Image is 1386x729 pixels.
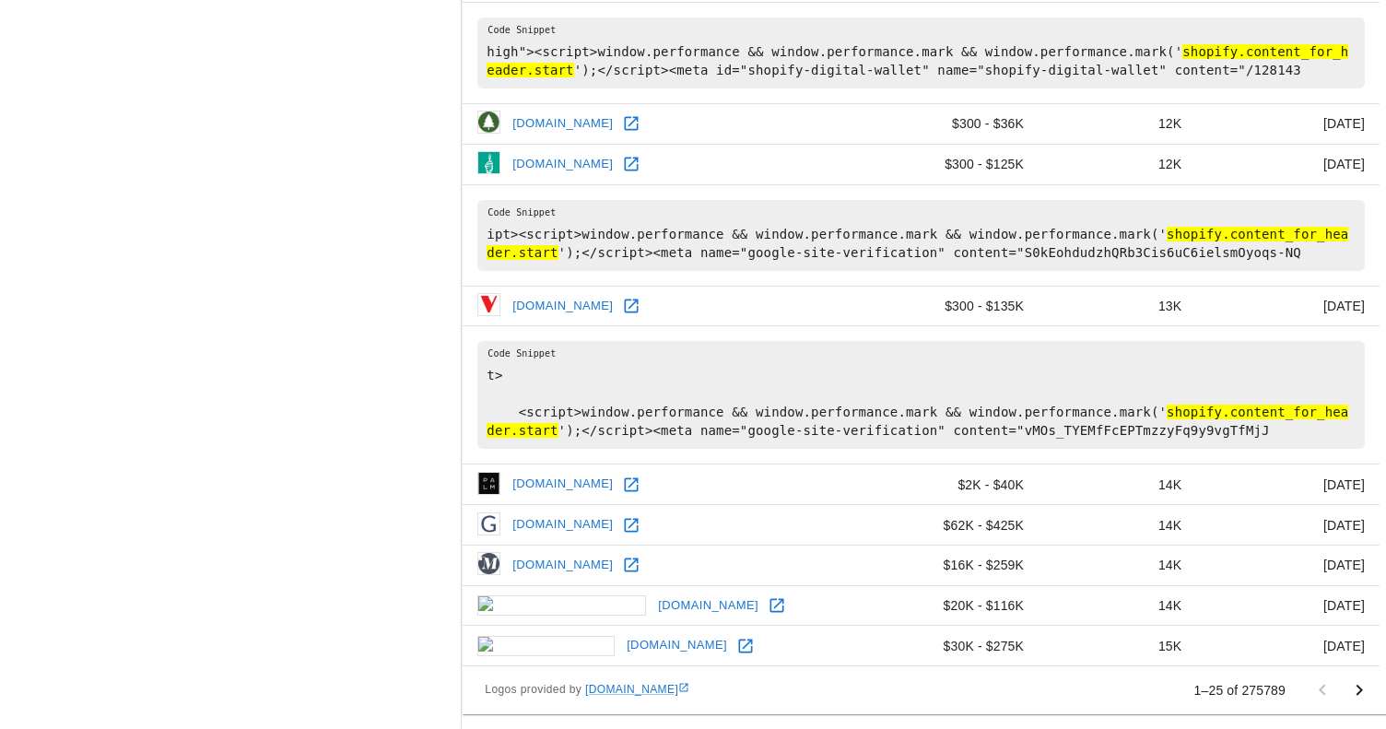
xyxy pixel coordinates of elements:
[870,464,1039,505] td: $2K - $40K
[1039,144,1196,184] td: 12K
[1039,545,1196,585] td: 14K
[508,292,617,321] a: [DOMAIN_NAME]
[1196,545,1380,585] td: [DATE]
[653,592,763,620] a: [DOMAIN_NAME]
[1039,464,1196,505] td: 14K
[477,151,500,174] img: forksoverknives.com icon
[477,512,500,535] img: greatergood.com icon
[617,292,645,320] a: Open versobooks.com in new window
[622,631,732,660] a: [DOMAIN_NAME]
[1196,286,1380,326] td: [DATE]
[485,681,689,700] span: Logos provided by
[477,636,615,656] img: zulily.com icon
[1196,104,1380,145] td: [DATE]
[477,111,500,134] img: rentalclaus.com icon
[617,471,645,499] a: Open palm.com in new window
[617,551,645,579] a: Open modcloth.com in new window
[870,545,1039,585] td: $16K - $259K
[617,511,645,539] a: Open greatergood.com in new window
[870,286,1039,326] td: $300 - $135K
[1196,626,1380,666] td: [DATE]
[870,505,1039,546] td: $62K - $425K
[763,592,791,619] a: Open topatoco.com in new window
[477,200,1365,271] pre: ipt><script>window.performance && window.performance.mark && window.performance.mark(' ');</scrip...
[508,551,617,580] a: [DOMAIN_NAME]
[477,293,500,316] img: versobooks.com icon
[870,626,1039,666] td: $30K - $275K
[508,511,617,539] a: [DOMAIN_NAME]
[508,110,617,138] a: [DOMAIN_NAME]
[477,18,1365,88] pre: high"><script>window.performance && window.performance.mark && window.performance.mark(' ');</scr...
[477,595,646,616] img: topatoco.com icon
[1196,505,1380,546] td: [DATE]
[1196,585,1380,626] td: [DATE]
[477,552,500,575] img: modcloth.com icon
[1039,585,1196,626] td: 14K
[617,110,645,137] a: Open rentalclaus.com in new window
[477,472,500,495] img: palm.com icon
[732,632,759,660] a: Open zulily.com in new window
[477,341,1365,449] pre: t> <script>window.performance && window.performance.mark && window.performance.mark(' ');</script...
[1196,144,1380,184] td: [DATE]
[1341,672,1378,709] button: Go to next page
[1039,626,1196,666] td: 15K
[1039,104,1196,145] td: 12K
[1039,505,1196,546] td: 14K
[870,104,1039,145] td: $300 - $36K
[508,150,617,179] a: [DOMAIN_NAME]
[585,683,689,696] a: [DOMAIN_NAME]
[1196,464,1380,505] td: [DATE]
[487,227,1348,260] hl: shopify.content_for_header.start
[1039,286,1196,326] td: 13K
[617,150,645,178] a: Open forksoverknives.com in new window
[870,144,1039,184] td: $300 - $125K
[870,585,1039,626] td: $20K - $116K
[508,470,617,499] a: [DOMAIN_NAME]
[1194,681,1286,700] p: 1–25 of 275789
